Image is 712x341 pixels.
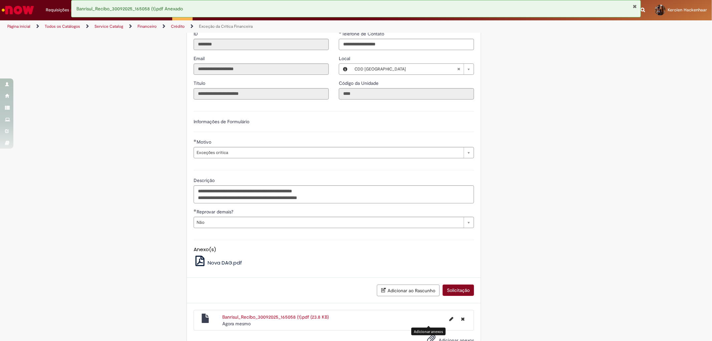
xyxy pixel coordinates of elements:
[339,31,342,34] span: Obrigatório Preenchido
[171,24,185,29] a: Crédito
[7,24,30,29] a: Página inicial
[194,177,216,183] span: Descrição
[194,185,474,203] textarea: Descrição
[222,321,251,327] span: Agora mesmo
[194,80,207,87] label: Somente leitura - Título
[457,314,469,324] button: Excluir Banrisul_Recibo_30092025_165058 (1).pdf
[222,321,251,327] time: 30/09/2025 16:53:40
[194,119,249,125] label: Informações de Formulário
[377,285,440,296] button: Adicionar ao Rascunho
[76,6,183,12] span: Banrisul_Recibo_30092025_165058 (1).pdf Anexado
[222,314,329,320] a: Banrisul_Recibo_30092025_165058 (1).pdf (23.8 KB)
[194,259,242,266] a: Nova DAG.pdf
[197,217,460,228] span: Não
[342,31,386,37] span: Telefone de Contato
[194,39,329,50] input: ID
[1,3,35,17] img: ServiceNow
[45,24,80,29] a: Todos os Catálogos
[138,24,157,29] a: Financeiro
[339,88,474,100] input: Código da Unidade
[194,55,206,62] label: Somente leitura - Email
[197,147,460,158] span: Exceções crítica
[194,55,206,61] span: Somente leitura - Email
[194,209,197,212] span: Obrigatório Preenchido
[197,209,235,215] span: Reprovar demais?
[199,24,253,29] a: Exceção da Crítica Financeira
[339,55,351,61] span: Local
[194,88,329,100] input: Título
[633,4,637,9] button: Fechar Notificação
[339,39,474,50] input: Telefone de Contato
[339,80,380,87] label: Somente leitura - Código da Unidade
[668,7,707,13] span: Kerolen Hackenhaar
[454,64,464,74] abbr: Limpar campo Local
[445,314,457,324] button: Editar nome de arquivo Banrisul_Recibo_30092025_165058 (1).pdf
[70,8,77,13] span: 12
[339,64,351,74] button: Local, Visualizar este registro CDD Santa Cruz do Sul
[194,30,199,37] label: Somente leitura - ID
[194,247,474,252] h5: Anexo(s)
[94,24,123,29] a: Service Catalog
[194,63,329,75] input: Email
[194,31,199,37] span: Somente leitura - ID
[5,20,470,33] ul: Trilhas de página
[351,64,474,74] a: CDD [GEOGRAPHIC_DATA]Limpar campo Local
[194,139,197,142] span: Obrigatório Preenchido
[208,259,242,266] span: Nova DAG.pdf
[46,7,69,13] span: Requisições
[354,64,457,74] span: CDD [GEOGRAPHIC_DATA]
[443,285,474,296] button: Solicitação
[197,139,213,145] span: Motivo
[411,328,446,335] div: Adicionar anexos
